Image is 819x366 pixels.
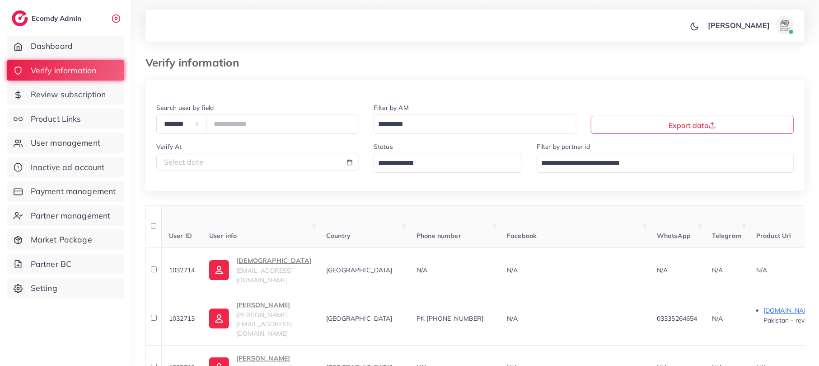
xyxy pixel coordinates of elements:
a: Inactive ad account [7,157,124,178]
img: ic-user-info.36bf1079.svg [209,260,229,280]
a: [DEMOGRAPHIC_DATA][EMAIL_ADDRESS][DOMAIN_NAME] [209,255,312,285]
span: User management [31,137,100,149]
button: Export data [591,116,794,134]
span: Product Url [756,232,791,240]
span: Verify information [31,65,97,76]
span: [PERSON_NAME][EMAIL_ADDRESS][DOMAIN_NAME] [236,311,293,337]
img: logo [12,10,28,26]
span: Setting [31,282,57,294]
span: Partner BC [31,258,72,270]
a: [PERSON_NAME][PERSON_NAME][EMAIL_ADDRESS][DOMAIN_NAME] [209,299,312,338]
a: Product Links [7,109,124,129]
a: User management [7,133,124,153]
span: 1032714 [169,266,195,274]
a: Setting [7,278,124,299]
span: Telegram [712,232,742,240]
span: Inactive ad account [31,162,105,173]
input: Search for option [375,157,510,171]
label: Status [374,142,393,151]
span: Facebook [507,232,537,240]
label: Verify At [156,142,182,151]
span: Dashboard [31,40,73,52]
div: Search for option [537,153,794,172]
a: Dashboard [7,36,124,57]
div: Search for option [374,114,576,133]
label: Filter by partner id [537,142,590,151]
a: Verify information [7,60,124,81]
img: ic-user-info.36bf1079.svg [209,309,229,328]
p: [DEMOGRAPHIC_DATA] [236,255,312,266]
a: Review subscription [7,84,124,105]
h2: Ecomdy Admin [32,14,84,23]
span: Payment management [31,185,116,197]
span: Select date [164,157,203,166]
span: Phone number [417,232,461,240]
input: Search for option [538,157,782,171]
span: [EMAIL_ADDRESS][DOMAIN_NAME] [236,266,293,284]
span: PK [PHONE_NUMBER] [417,314,484,323]
label: Search user by field [156,103,214,112]
span: N/A [657,266,668,274]
a: [PERSON_NAME]avatar [703,16,797,34]
span: User info [209,232,237,240]
span: Export data [669,121,716,130]
p: [PERSON_NAME] [236,353,312,364]
p: [PERSON_NAME] [708,20,770,31]
span: Country [326,232,351,240]
span: N/A [417,266,427,274]
span: WhatsApp [657,232,691,240]
span: N/A [712,266,723,274]
a: Partner BC [7,254,124,275]
span: [GEOGRAPHIC_DATA] [326,266,393,274]
label: Filter by AM [374,103,409,112]
a: logoEcomdy Admin [12,10,84,26]
img: avatar [776,16,794,34]
span: N/A [712,314,723,323]
span: 1032713 [169,314,195,323]
span: N/A [756,266,767,274]
span: Partner management [31,210,111,222]
input: Search for option [375,118,565,132]
a: Market Package [7,229,124,250]
span: Market Package [31,234,92,246]
span: N/A [507,314,518,323]
a: Payment management [7,181,124,202]
p: [PERSON_NAME] [236,299,312,310]
span: [GEOGRAPHIC_DATA] [326,314,393,323]
span: N/A [507,266,518,274]
div: Search for option [374,153,522,172]
h3: Verify information [145,56,246,69]
span: User ID [169,232,192,240]
span: 03335264654 [657,314,697,323]
span: Review subscription [31,89,106,100]
span: Product Links [31,113,81,125]
a: Partner management [7,205,124,226]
